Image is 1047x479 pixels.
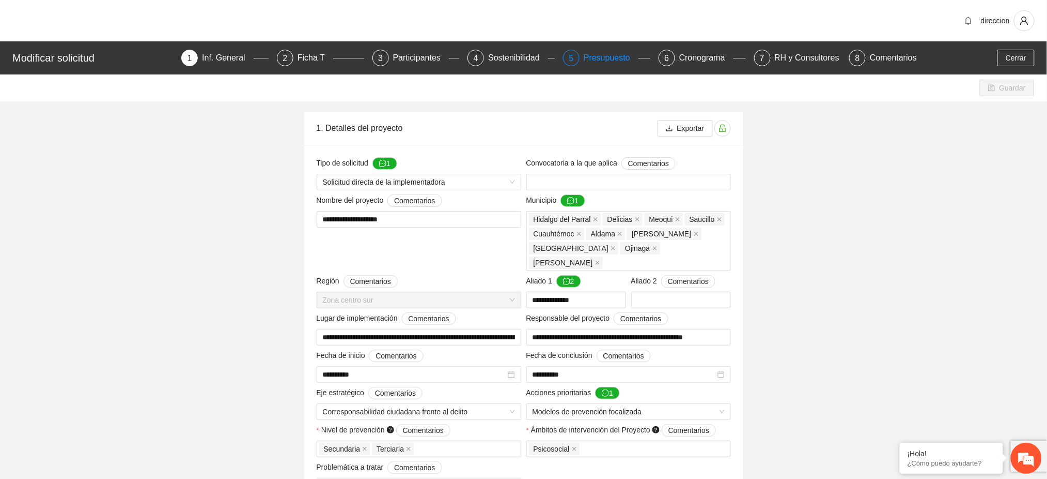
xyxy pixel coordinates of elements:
[387,194,442,207] button: Nombre del proyecto
[649,214,673,225] span: Meoqui
[690,214,715,225] span: Saucillo
[319,443,370,455] span: Secundaria
[317,113,658,143] div: 1. Detalles del proyecto
[526,275,581,288] span: Aliado 1
[677,123,705,134] span: Exportar
[387,461,442,474] button: Problemática a tratar
[668,276,709,287] span: Comentarios
[387,426,394,433] span: question-circle
[597,350,651,362] button: Fecha de conclusión
[533,404,725,420] span: Modelos de prevención focalizada
[754,50,841,66] div: 7RH y Consultores
[534,243,609,254] span: [GEOGRAPHIC_DATA]
[1014,10,1035,31] button: user
[760,54,764,63] span: 7
[372,50,460,66] div: 3Participantes
[376,350,416,362] span: Comentarios
[54,53,174,66] div: Chatee con nosotros ahora
[531,424,716,437] span: Ámbitos de intervención del Proyecto
[694,231,699,236] span: close
[534,228,574,239] span: Cuauhtémoc
[595,387,620,399] button: Acciones prioritarias
[526,387,620,399] span: Acciones prioritarias
[717,217,722,222] span: close
[488,50,548,66] div: Sostenibilidad
[324,443,361,455] span: Secundaria
[715,124,730,132] span: unlock
[409,313,449,324] span: Comentarios
[560,194,585,207] button: Municipio
[661,275,715,288] button: Aliado 2
[321,424,450,437] span: Nivel de prevención
[394,195,435,206] span: Comentarios
[679,50,733,66] div: Cronograma
[1006,52,1026,64] span: Cerrar
[187,54,192,63] span: 1
[620,313,661,324] span: Comentarios
[652,246,658,251] span: close
[849,50,917,66] div: 8Comentarios
[393,50,449,66] div: Participantes
[997,50,1035,66] button: Cerrar
[467,50,555,66] div: 4Sostenibilidad
[377,443,404,455] span: Terciaria
[1014,16,1034,25] span: user
[534,443,570,455] span: Psicosocial
[611,246,616,251] span: close
[534,257,593,268] span: [PERSON_NAME]
[908,450,995,458] div: ¡Hola!
[317,461,442,474] span: Problemática a tratar
[645,213,683,226] span: Meoqui
[870,50,917,66] div: Comentarios
[569,54,574,63] span: 5
[961,17,976,25] span: bell
[621,157,676,170] button: Convocatoria a la que aplica
[402,312,456,325] button: Lugar de implementación
[685,213,725,226] span: Saucillo
[658,120,713,137] button: downloadExportar
[529,242,619,255] span: Chihuahua
[394,462,435,473] span: Comentarios
[620,242,660,255] span: Ojinaga
[298,50,333,66] div: Ficha T
[981,17,1010,25] span: direccion
[675,217,680,222] span: close
[603,350,644,362] span: Comentarios
[627,228,701,240] span: Aquiles Serdán
[572,446,577,452] span: close
[635,217,640,222] span: close
[668,425,709,436] span: Comentarios
[406,446,411,452] span: close
[283,54,287,63] span: 2
[526,350,651,362] span: Fecha de conclusión
[662,424,716,437] button: Ámbitos de intervención del Proyecto question-circle
[396,424,450,437] button: Nivel de prevención question-circle
[586,228,625,240] span: Aldama
[534,214,591,225] span: Hidalgo del Parral
[529,213,601,226] span: Hidalgo del Parral
[526,157,676,170] span: Convocatoria a la que aplica
[625,243,650,254] span: Ojinaga
[372,157,397,170] button: Tipo de solicitud
[666,125,673,133] span: download
[607,214,633,225] span: Delicias
[317,350,424,362] span: Fecha de inicio
[556,275,581,288] button: Aliado 1
[980,80,1034,96] button: saveGuardar
[614,312,668,325] button: Responsable del proyecto
[317,275,398,288] span: Región
[369,350,423,362] button: Fecha de inicio
[593,217,598,222] span: close
[664,54,669,63] span: 6
[603,213,643,226] span: Delicias
[775,50,848,66] div: RH y Consultores
[960,12,977,29] button: bell
[277,50,364,66] div: 2Ficha T
[323,292,515,308] span: Zona centro sur
[628,158,669,169] span: Comentarios
[526,312,668,325] span: Responsable del proyecto
[576,231,582,236] span: close
[563,50,650,66] div: 5Presupuesto
[202,50,254,66] div: Inf. General
[529,228,584,240] span: Cuauhtémoc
